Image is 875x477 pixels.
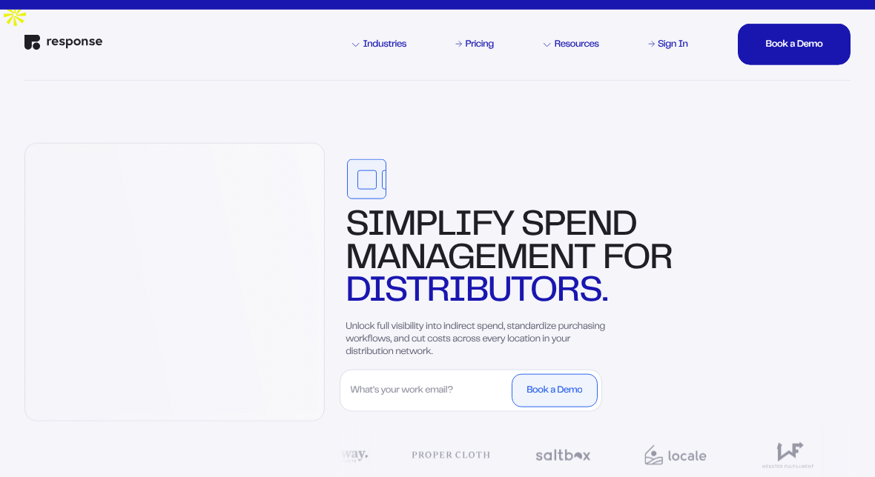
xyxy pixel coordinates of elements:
input: What's your work email? [344,374,508,407]
img: Response Logo [24,35,102,50]
span: distributors. [346,276,607,307]
img: Playaway Logo [299,438,378,471]
div: Pricing [465,39,493,49]
span: spend [521,210,637,242]
a: Sign In [646,37,690,52]
span: management [346,243,595,275]
div: Book a Demo [526,386,582,396]
div: Resources [544,39,598,49]
a: Pricing [454,37,496,52]
img: Proper Cloth Logo [411,438,490,471]
div: Book a Demo [766,39,823,49]
div: Sign In [658,39,688,49]
img: Saltbox Logo [524,438,603,471]
span: Simplify [346,210,513,242]
a: Response Home [24,35,102,54]
div: Industries [352,39,406,49]
img: Webster Fulfillment Logo [748,438,828,471]
span: for [603,243,673,275]
img: Locale Logo [635,438,715,471]
p: Unlock full visibility into indirect spend, standardize purchasing workflows, and cut costs acros... [346,320,616,358]
button: Book a DemoBook a DemoBook a DemoBook a Demo [738,24,851,65]
button: Book a Demo [512,374,598,407]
